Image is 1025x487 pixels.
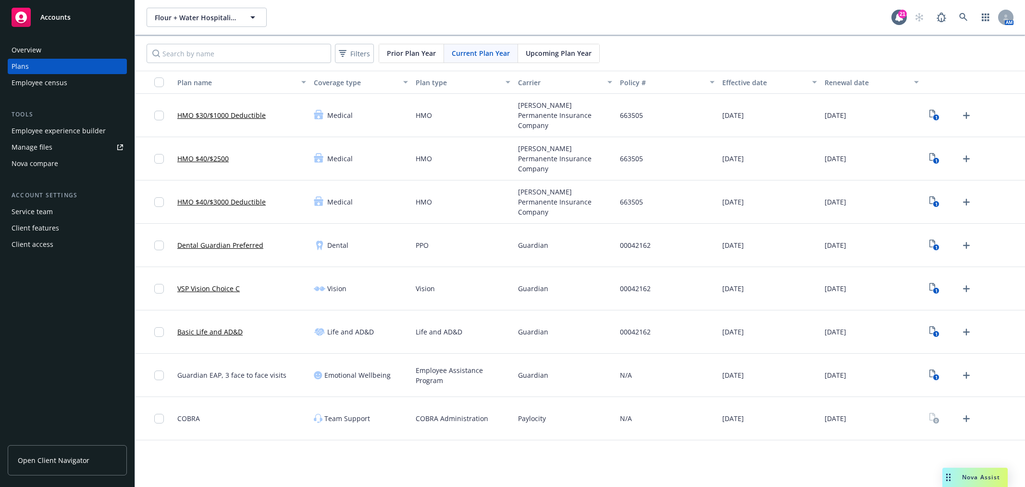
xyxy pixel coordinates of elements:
text: 1 [935,158,937,164]
a: Search [954,8,973,27]
input: Toggle Row Selected [154,414,164,423]
span: [DATE] [825,283,846,294]
span: Medical [327,197,353,207]
div: Manage files [12,140,52,155]
a: HMO $30/$1000 Deductible [177,110,266,120]
a: View Plan Documents [926,238,942,253]
div: 21 [898,10,907,18]
a: View Plan Documents [926,368,942,383]
span: Filters [337,47,372,61]
a: Basic Life and AD&D [177,327,243,337]
span: [DATE] [722,154,744,164]
div: Carrier [518,77,602,88]
span: [DATE] [825,413,846,423]
a: View Plan Documents [926,281,942,296]
button: Plan type [412,71,514,94]
a: Start snowing [910,8,929,27]
button: Effective date [718,71,821,94]
span: 00042162 [620,283,651,294]
span: [DATE] [722,327,744,337]
input: Toggle Row Selected [154,284,164,294]
span: [DATE] [722,240,744,250]
a: Switch app [976,8,995,27]
span: Guardian [518,240,548,250]
span: Employee Assistance Program [416,365,510,385]
a: Upload Plan Documents [959,368,974,383]
div: Renewal date [825,77,909,88]
input: Toggle Row Selected [154,111,164,120]
span: PPO [416,240,429,250]
button: Carrier [514,71,617,94]
input: Toggle Row Selected [154,371,164,380]
input: Toggle Row Selected [154,197,164,207]
div: Policy # [620,77,704,88]
a: Dental Guardian Preferred [177,240,263,250]
span: HMO [416,154,432,164]
span: COBRA [177,413,200,423]
a: Upload Plan Documents [959,194,974,210]
a: Upload Plan Documents [959,281,974,296]
span: Life and AD&D [327,327,374,337]
span: Guardian [518,283,548,294]
span: Medical [327,110,353,120]
span: Filters [350,49,370,59]
a: Upload Plan Documents [959,108,974,123]
span: Dental [327,240,348,250]
span: 00042162 [620,240,651,250]
span: Guardian [518,327,548,337]
span: Guardian EAP, 3 face to face visits [177,370,286,380]
button: Plan name [173,71,310,94]
a: Employee experience builder [8,123,127,139]
span: 663505 [620,197,643,207]
span: Vision [416,283,435,294]
span: [DATE] [825,327,846,337]
button: Flour + Water Hospitality Group [147,8,267,27]
span: [DATE] [722,197,744,207]
span: [DATE] [825,197,846,207]
div: Overview [12,42,41,58]
span: Medical [327,154,353,164]
span: Paylocity [518,413,546,423]
a: Report a Bug [932,8,951,27]
span: 663505 [620,154,643,164]
span: N/A [620,413,632,423]
span: Emotional Wellbeing [324,370,391,380]
div: Effective date [722,77,806,88]
div: Employee census [12,75,67,90]
button: Coverage type [310,71,412,94]
span: Team Support [324,413,370,423]
div: Employee experience builder [12,123,106,139]
a: Client features [8,220,127,236]
text: 1 [935,288,937,294]
span: Nova Assist [962,473,1000,481]
a: Plans [8,59,127,74]
span: Guardian [518,370,548,380]
div: Client features [12,220,59,236]
span: [PERSON_NAME] Permanente Insurance Company [518,187,613,217]
a: View Plan Documents [926,194,942,210]
span: Prior Plan Year [387,48,436,58]
a: Upload Plan Documents [959,238,974,253]
button: Policy # [616,71,718,94]
a: Upload Plan Documents [959,151,974,167]
span: Current Plan Year [452,48,510,58]
div: Coverage type [314,77,398,88]
span: Vision [327,283,346,294]
a: HMO $40/$3000 Deductible [177,197,266,207]
input: Search by name [147,44,331,63]
span: [PERSON_NAME] Permanente Insurance Company [518,100,613,130]
a: VSP Vision Choice C [177,283,240,294]
input: Toggle Row Selected [154,241,164,250]
input: Toggle Row Selected [154,154,164,164]
span: Accounts [40,13,71,21]
text: 1 [935,244,937,251]
div: Client access [12,237,53,252]
span: [DATE] [825,110,846,120]
span: 00042162 [620,327,651,337]
a: Overview [8,42,127,58]
span: N/A [620,370,632,380]
text: 1 [935,374,937,381]
button: Nova Assist [942,468,1008,487]
text: 1 [935,115,937,121]
a: Upload Plan Documents [959,411,974,426]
